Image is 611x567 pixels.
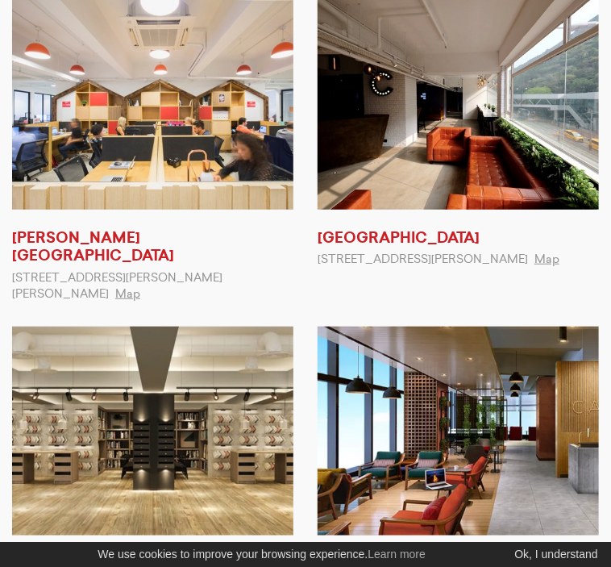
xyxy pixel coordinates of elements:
img: V-CO by V POINT [318,327,599,536]
img: TaiKoo [12,327,293,536]
a: Learn more [368,548,426,561]
a: [GEOGRAPHIC_DATA] [318,231,480,246]
span: [STREET_ADDRESS][PERSON_NAME][PERSON_NAME] [12,273,222,300]
div: Ok, I understand [510,546,598,563]
span: We use cookies to improve your browsing experience. [98,548,426,561]
a: Map [534,254,559,265]
a: [PERSON_NAME][GEOGRAPHIC_DATA] [12,231,174,265]
a: Map [115,289,140,300]
span: [STREET_ADDRESS][PERSON_NAME] [318,254,528,265]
